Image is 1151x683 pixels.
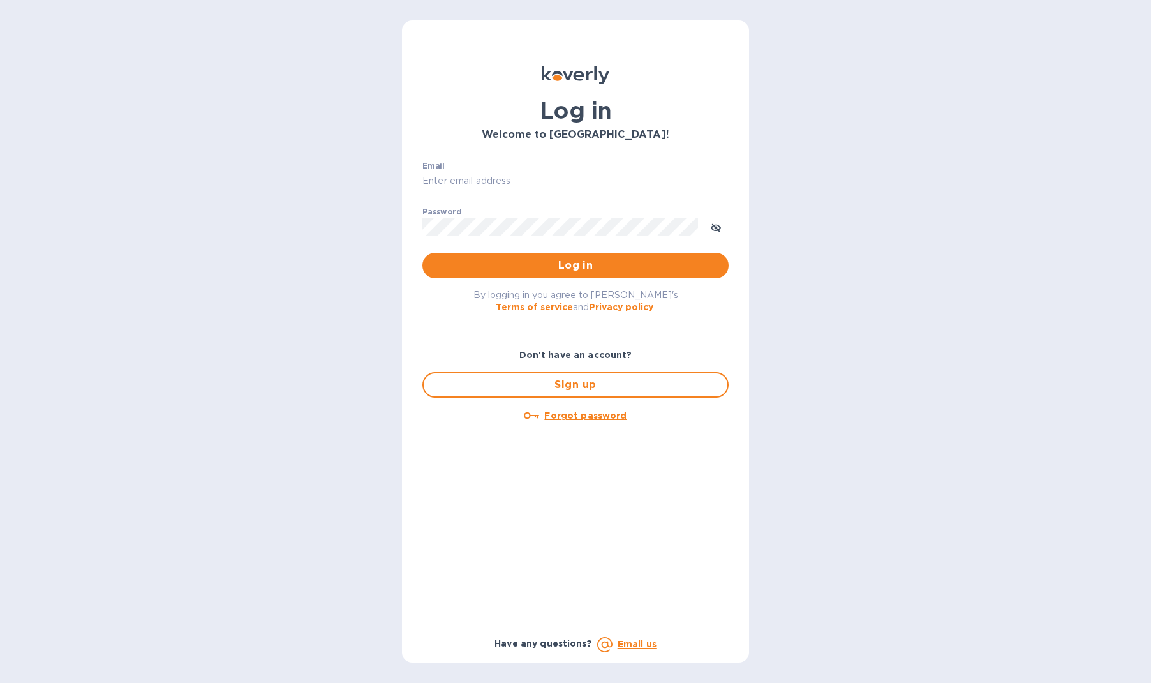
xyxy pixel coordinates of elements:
[422,208,461,216] label: Password
[422,162,445,170] label: Email
[422,129,729,141] h3: Welcome to [GEOGRAPHIC_DATA]!
[544,410,627,421] u: Forgot password
[618,639,657,649] a: Email us
[422,372,729,398] button: Sign up
[433,258,718,273] span: Log in
[422,172,729,191] input: Enter email address
[519,350,632,360] b: Don't have an account?
[434,377,717,393] span: Sign up
[473,290,678,312] span: By logging in you agree to [PERSON_NAME]'s and .
[496,302,573,312] a: Terms of service
[494,638,592,649] b: Have any questions?
[589,302,653,312] a: Privacy policy
[542,66,609,84] img: Koverly
[703,214,729,239] button: toggle password visibility
[422,97,729,124] h1: Log in
[422,253,729,278] button: Log in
